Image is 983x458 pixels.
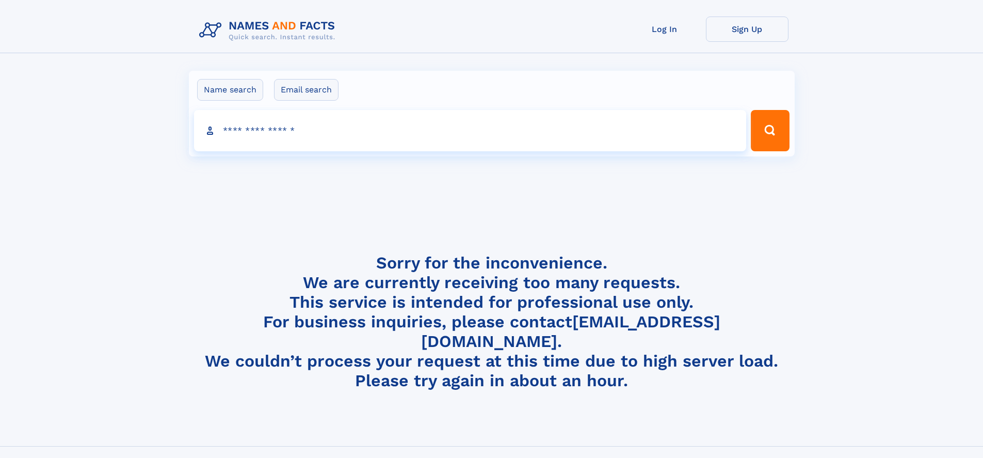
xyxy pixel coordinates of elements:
[623,17,706,42] a: Log In
[274,79,339,101] label: Email search
[706,17,788,42] a: Sign Up
[195,17,344,44] img: Logo Names and Facts
[194,110,747,151] input: search input
[197,79,263,101] label: Name search
[421,312,720,351] a: [EMAIL_ADDRESS][DOMAIN_NAME]
[751,110,789,151] button: Search Button
[195,253,788,391] h4: Sorry for the inconvenience. We are currently receiving too many requests. This service is intend...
